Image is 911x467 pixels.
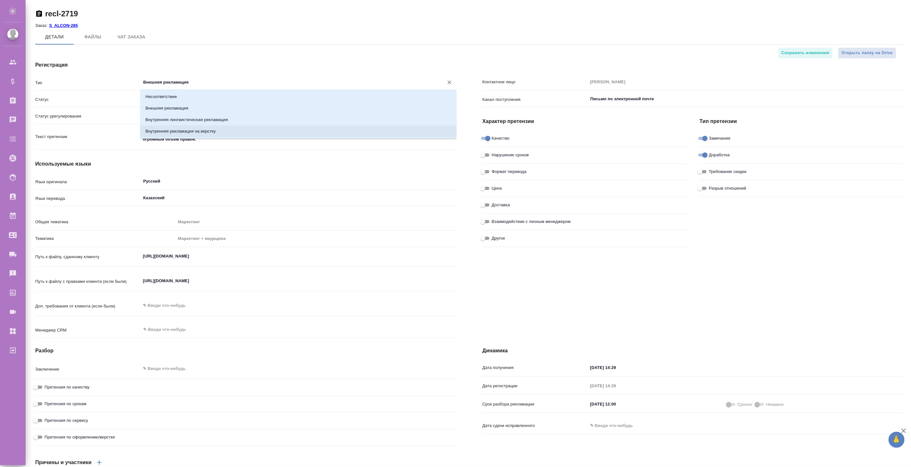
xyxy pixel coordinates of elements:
span: Доработка [709,152,730,158]
input: ✎ Введи что-нибудь [143,326,433,333]
span: Претензия по качеству [45,384,89,390]
p: Путь к файлу, сданному клиенту [35,254,141,260]
p: Заключение [35,366,141,373]
h4: Регистрация [35,61,457,69]
button: Open [453,181,455,182]
textarea: [URL][DOMAIN_NAME] [141,275,457,286]
a: S_ALCON-285 [49,22,83,28]
button: Открыть папку на Drive [838,47,896,59]
span: Файлы [78,33,108,41]
p: Дата регистрации [482,383,588,389]
h4: Тип претензии [700,118,904,125]
input: ✎ Введи что-нибудь [588,363,644,373]
span: Другое [492,235,505,242]
span: Срочно [738,401,752,408]
button: Close [453,82,455,83]
button: Open [453,197,455,199]
button: 🙏 [889,432,905,448]
p: Текст претензии [35,134,141,140]
button: Open [900,98,902,100]
h4: Динамика [482,347,904,355]
p: Внутренняя лингвистическая рекламация [145,117,228,123]
p: Канал поступления [482,96,588,103]
p: Общая тематика [35,219,176,225]
button: Open [453,329,455,330]
p: Доп. требования от клиента (если были) [35,303,141,309]
h4: Используемые языки [35,160,457,168]
button: Очистить [445,78,454,87]
p: Контактное лицо [482,79,588,85]
p: Менеджер CRM [35,327,141,333]
p: Дата сдачи исправленного [482,422,588,429]
span: Чат заказа [116,33,147,41]
span: Детали [39,33,70,41]
p: Срок разбора рекламации [482,401,588,407]
span: Претензия по оформлению/верстке [45,434,115,440]
span: Сохранить изменения [782,49,830,57]
p: Тематика [35,235,176,242]
span: Замечание [709,135,731,142]
span: Формат перевода [492,168,527,175]
input: Пустое поле [588,381,644,391]
span: Цена [492,185,502,192]
input: ✎ Введи что-нибудь [588,421,644,430]
span: Требование скидки [709,168,747,175]
h4: Разбор [35,347,457,355]
span: Разрыв отношений [709,185,746,192]
span: Неважно [766,401,784,408]
p: Язык оригинала [35,179,141,185]
p: Язык перевода [35,195,141,202]
p: Несоответствие [145,94,177,100]
span: Открыть папку на Drive [841,49,893,57]
span: Претензия по сервису [45,417,88,424]
h4: Характер претензии [482,118,687,125]
span: Взаимодействие с личным менеджером [492,218,571,225]
a: recl-2719 [45,9,78,18]
h4: Причины и участники [35,459,92,466]
span: 🙏 [891,433,902,447]
span: Нарушение сроков [492,152,529,158]
button: Скопировать ссылку [35,10,43,18]
p: Путь к файлу с правками клиента (если были) [35,278,141,285]
span: Доставка [492,202,510,208]
p: Внутренняя рекламация на верстку [145,128,216,135]
span: Качество [492,135,510,142]
p: Тип [35,80,141,86]
p: Внешняя рекламация [145,105,188,111]
p: Дата получения [482,365,588,371]
p: Статус [35,96,141,103]
input: ✎ Введи что-нибудь [588,400,644,409]
span: Претензия по срокам [45,401,86,407]
button: Сохранить изменения [778,47,833,59]
div: Маркетинг + медицина [176,233,457,244]
input: Пустое поле [588,78,904,87]
p: S_ALCON-285 [49,23,83,28]
div: Маркетинг [176,217,457,227]
p: Заказ: [35,23,49,28]
textarea: [URL][DOMAIN_NAME] [141,251,457,262]
p: Статус урегулирования [35,113,141,119]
